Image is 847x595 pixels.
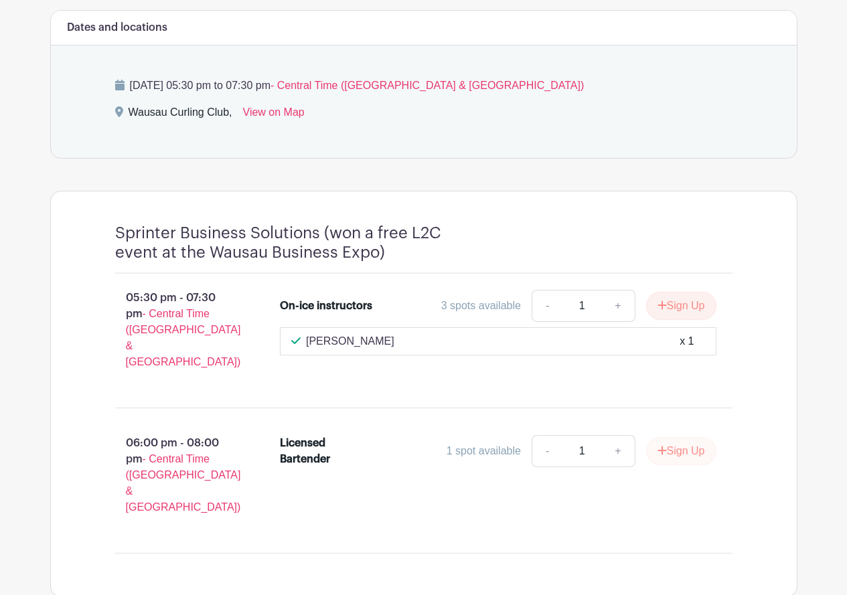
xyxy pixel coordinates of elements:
h4: Sprinter Business Solutions (won a free L2C event at the Wausau Business Expo) [115,224,483,262]
div: On-ice instructors [280,298,372,314]
div: Wausau Curling Club, [129,104,232,126]
a: - [532,290,562,322]
a: - [532,435,562,467]
span: - Central Time ([GEOGRAPHIC_DATA] & [GEOGRAPHIC_DATA]) [126,308,241,367]
span: - Central Time ([GEOGRAPHIC_DATA] & [GEOGRAPHIC_DATA]) [271,80,584,91]
div: 1 spot available [447,443,521,459]
div: Licensed Bartender [280,435,373,467]
p: 05:30 pm - 07:30 pm [94,284,259,375]
p: [DATE] 05:30 pm to 07:30 pm [115,78,733,94]
p: 06:00 pm - 08:00 pm [94,430,259,521]
button: Sign Up [646,292,716,320]
p: [PERSON_NAME] [306,333,394,349]
a: View on Map [243,104,305,126]
div: 3 spots available [441,298,521,314]
a: + [601,435,635,467]
button: Sign Up [646,437,716,465]
span: - Central Time ([GEOGRAPHIC_DATA] & [GEOGRAPHIC_DATA]) [126,453,241,513]
div: x 1 [680,333,694,349]
a: + [601,290,635,322]
h6: Dates and locations [67,21,167,34]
